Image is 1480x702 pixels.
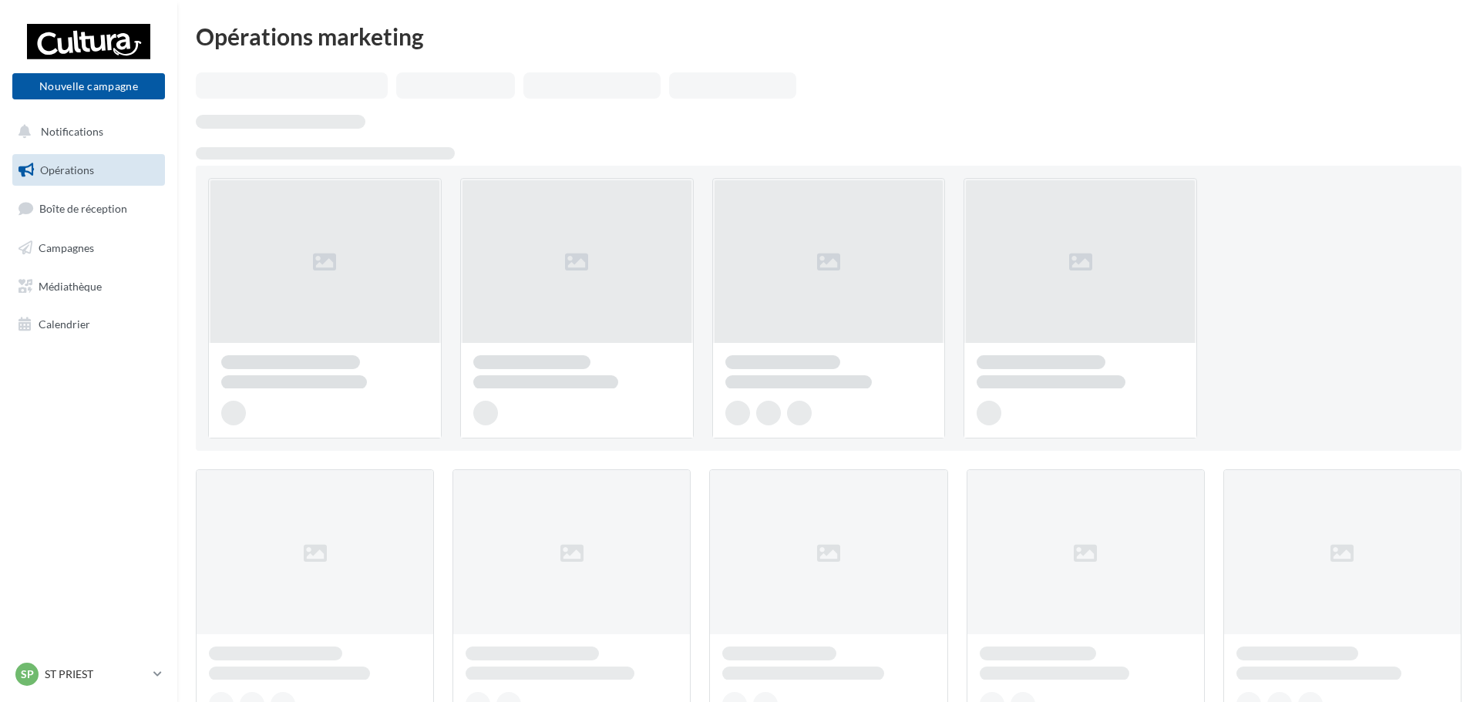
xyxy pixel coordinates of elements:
button: Notifications [9,116,162,148]
span: Boîte de réception [39,202,127,215]
span: Campagnes [39,241,94,254]
a: Boîte de réception [9,192,168,225]
span: Opérations [40,163,94,176]
a: Médiathèque [9,270,168,303]
span: SP [21,667,34,682]
a: Calendrier [9,308,168,341]
span: Notifications [41,125,103,138]
a: Campagnes [9,232,168,264]
p: ST PRIEST [45,667,147,682]
span: Médiathèque [39,279,102,292]
a: SP ST PRIEST [12,660,165,689]
button: Nouvelle campagne [12,73,165,99]
span: Calendrier [39,317,90,331]
div: Opérations marketing [196,25,1461,48]
a: Opérations [9,154,168,186]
